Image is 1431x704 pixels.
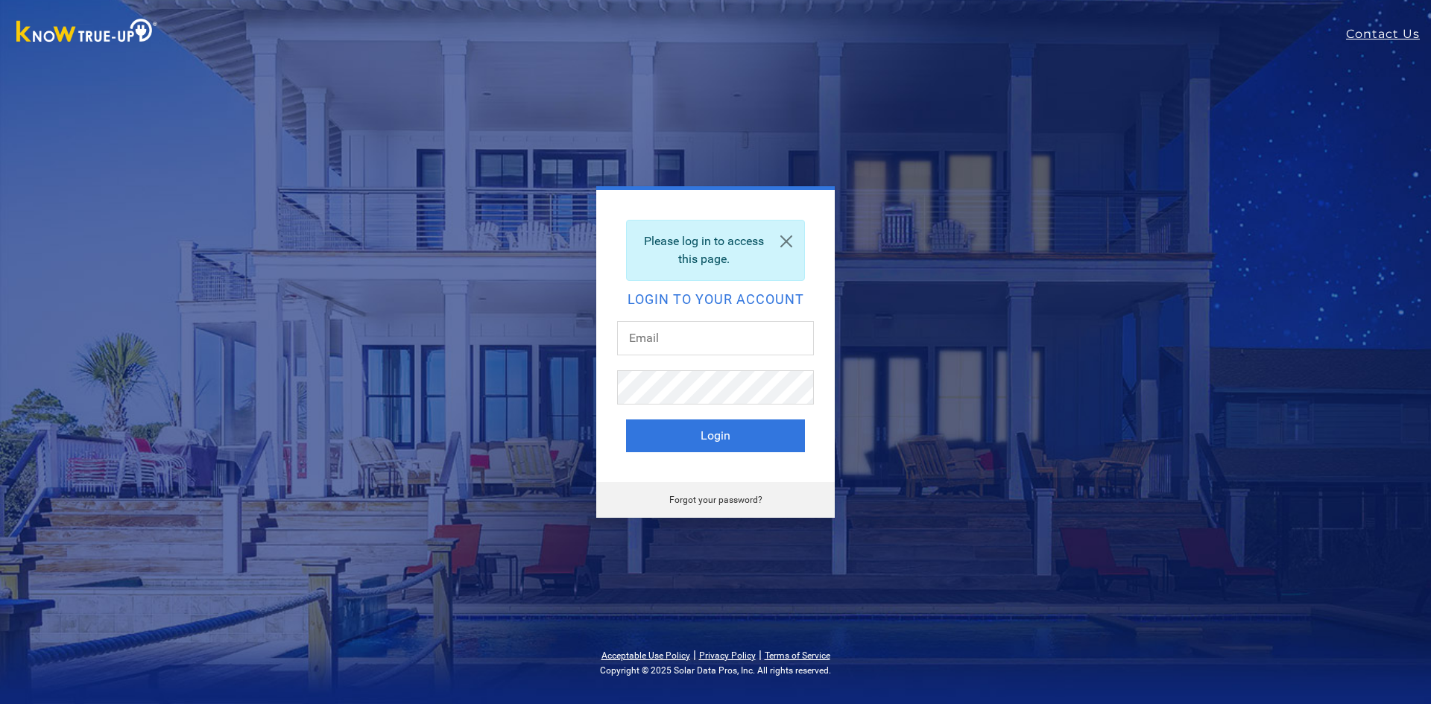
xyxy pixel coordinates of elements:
[626,220,805,281] div: Please log in to access this page.
[617,321,814,355] input: Email
[626,419,805,452] button: Login
[693,647,696,662] span: |
[9,16,165,49] img: Know True-Up
[626,293,805,306] h2: Login to your account
[669,495,762,505] a: Forgot your password?
[699,650,756,661] a: Privacy Policy
[601,650,690,661] a: Acceptable Use Policy
[1346,25,1431,43] a: Contact Us
[765,650,830,661] a: Terms of Service
[768,221,804,262] a: Close
[759,647,762,662] span: |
